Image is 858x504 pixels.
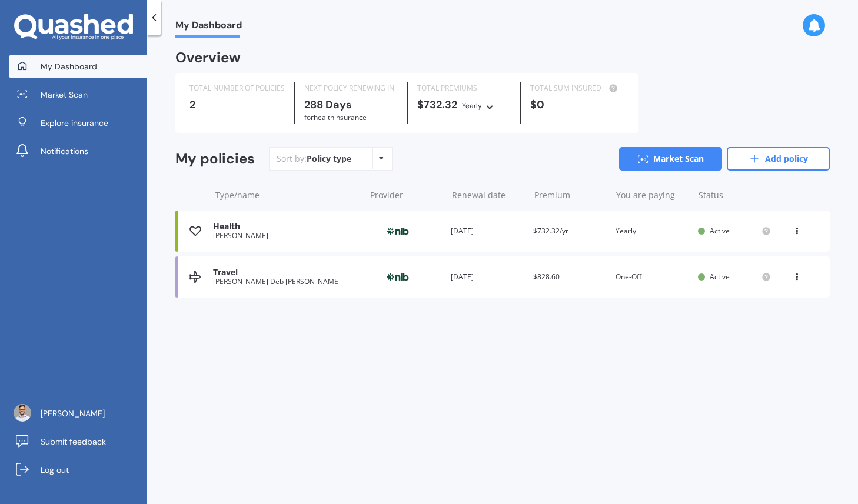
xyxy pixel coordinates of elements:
div: Renewal date [452,189,524,201]
div: Overview [175,52,241,64]
div: NEXT POLICY RENEWING IN [304,82,398,94]
div: 2 [189,99,285,111]
span: Active [710,272,730,282]
div: [PERSON_NAME] [213,232,359,240]
span: [PERSON_NAME] [41,408,105,419]
span: Log out [41,464,69,476]
div: One-Off [616,271,689,283]
div: My policies [175,151,255,168]
div: [PERSON_NAME] Deb [PERSON_NAME] [213,278,359,286]
img: nib [368,266,427,288]
div: Policy type [307,153,351,165]
span: Explore insurance [41,117,108,129]
div: TOTAL SUM INSURED [530,82,624,94]
img: nib [368,220,427,242]
a: Notifications [9,139,147,163]
div: Type/name [215,189,361,201]
div: Status [699,189,771,201]
div: Yearly [616,225,689,237]
div: $0 [530,99,624,111]
img: Travel [189,271,201,283]
div: You are paying [616,189,689,201]
img: ACg8ocJesJG-ax_DvFIp-8Tk4qB9cd9OLZPeAw5-wqKi0vIeuDA339g=s96-c [14,404,31,422]
a: Log out [9,458,147,482]
div: Yearly [462,100,482,112]
a: [PERSON_NAME] [9,402,147,425]
div: [DATE] [451,225,524,237]
span: Market Scan [41,89,88,101]
span: My Dashboard [175,19,242,35]
a: Market Scan [9,83,147,106]
a: My Dashboard [9,55,147,78]
span: My Dashboard [41,61,97,72]
div: Travel [213,268,359,278]
span: Active [710,226,730,236]
a: Submit feedback [9,430,147,453]
a: Market Scan [619,147,722,171]
span: $828.60 [533,272,560,282]
a: Explore insurance [9,111,147,135]
div: TOTAL NUMBER OF POLICIES [189,82,285,94]
img: Health [189,225,201,237]
a: Add policy [727,147,830,171]
b: 288 Days [304,98,352,112]
span: $732.32/yr [533,226,568,236]
div: Sort by: [277,153,351,165]
div: Provider [370,189,443,201]
div: $732.32 [417,99,511,112]
span: for Health insurance [304,112,367,122]
div: TOTAL PREMIUMS [417,82,511,94]
div: Health [213,222,359,232]
div: Premium [534,189,607,201]
div: [DATE] [451,271,524,283]
span: Notifications [41,145,88,157]
span: Submit feedback [41,436,106,448]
